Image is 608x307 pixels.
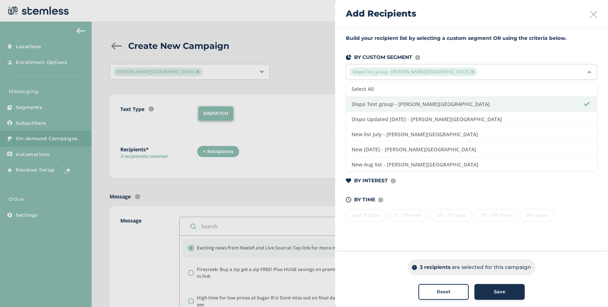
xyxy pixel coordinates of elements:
img: icon-segments-dark-074adb27.svg [346,55,351,60]
span: Dispo Test group - [PERSON_NAME][GEOGRAPHIC_DATA] [350,68,477,76]
p: BY INTEREST [354,177,388,184]
label: Build your recipient list by selecting a custom segment OR using the criteria below. [346,35,597,42]
img: icon-info-236977d2.svg [415,55,420,60]
iframe: Chat Widget [572,272,608,307]
li: Dispo Updated [DATE] - [PERSON_NAME][GEOGRAPHIC_DATA] [346,112,597,127]
li: New list July - [PERSON_NAME][GEOGRAPHIC_DATA] [346,127,597,142]
p: BY TIME [354,196,375,203]
p: BY CUSTOM SEGMENT [354,54,412,61]
img: icon-time-dark-e6b1183b.svg [346,197,351,202]
h2: Add Recipients [346,7,416,20]
img: icon-heart-dark-29e6356f.svg [346,178,351,183]
li: Select All [346,82,597,97]
span: Reset [437,288,451,295]
button: Reset [418,284,469,300]
img: icon-info-dark-48f6c5f3.svg [412,265,417,270]
p: are selected for this campaign [452,264,531,271]
img: icon-info-236977d2.svg [378,197,383,202]
button: Save [474,284,525,300]
p: 3 recipients [420,264,450,271]
img: icon-info-236977d2.svg [391,178,396,183]
li: Dispo Test group - [PERSON_NAME][GEOGRAPHIC_DATA] [346,97,597,112]
img: icon-close-accent-8a337256.svg [471,70,474,74]
li: New [DATE] - [PERSON_NAME][GEOGRAPHIC_DATA] [346,142,597,157]
li: New Aug list - [PERSON_NAME][GEOGRAPHIC_DATA] [346,157,597,172]
span: Save [494,288,505,295]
